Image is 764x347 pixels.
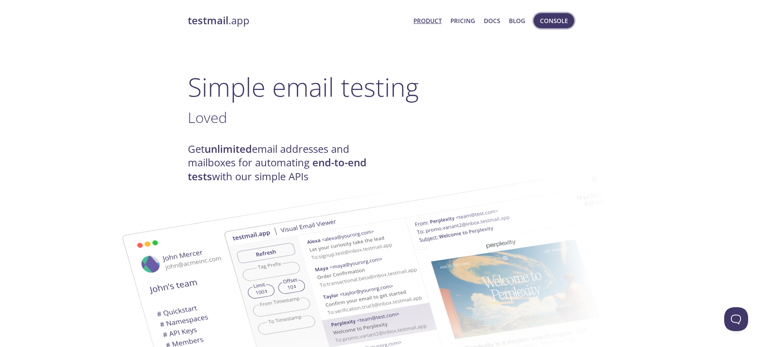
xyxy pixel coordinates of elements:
[540,16,568,26] span: Console
[188,107,227,127] span: Loved
[450,16,475,26] a: Pricing
[205,142,252,156] strong: unlimited
[188,14,407,27] a: testmail.app
[509,16,525,26] a: Blog
[724,307,748,331] iframe: Help Scout Beacon - Open
[188,14,228,27] strong: testmail
[188,72,576,102] h1: Simple email testing
[413,16,442,26] a: Product
[534,13,574,28] button: Console
[484,16,500,26] a: Docs
[188,156,366,183] strong: end-to-end tests
[188,142,382,183] h4: Get email addresses and mailboxes for automating with our simple APIs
